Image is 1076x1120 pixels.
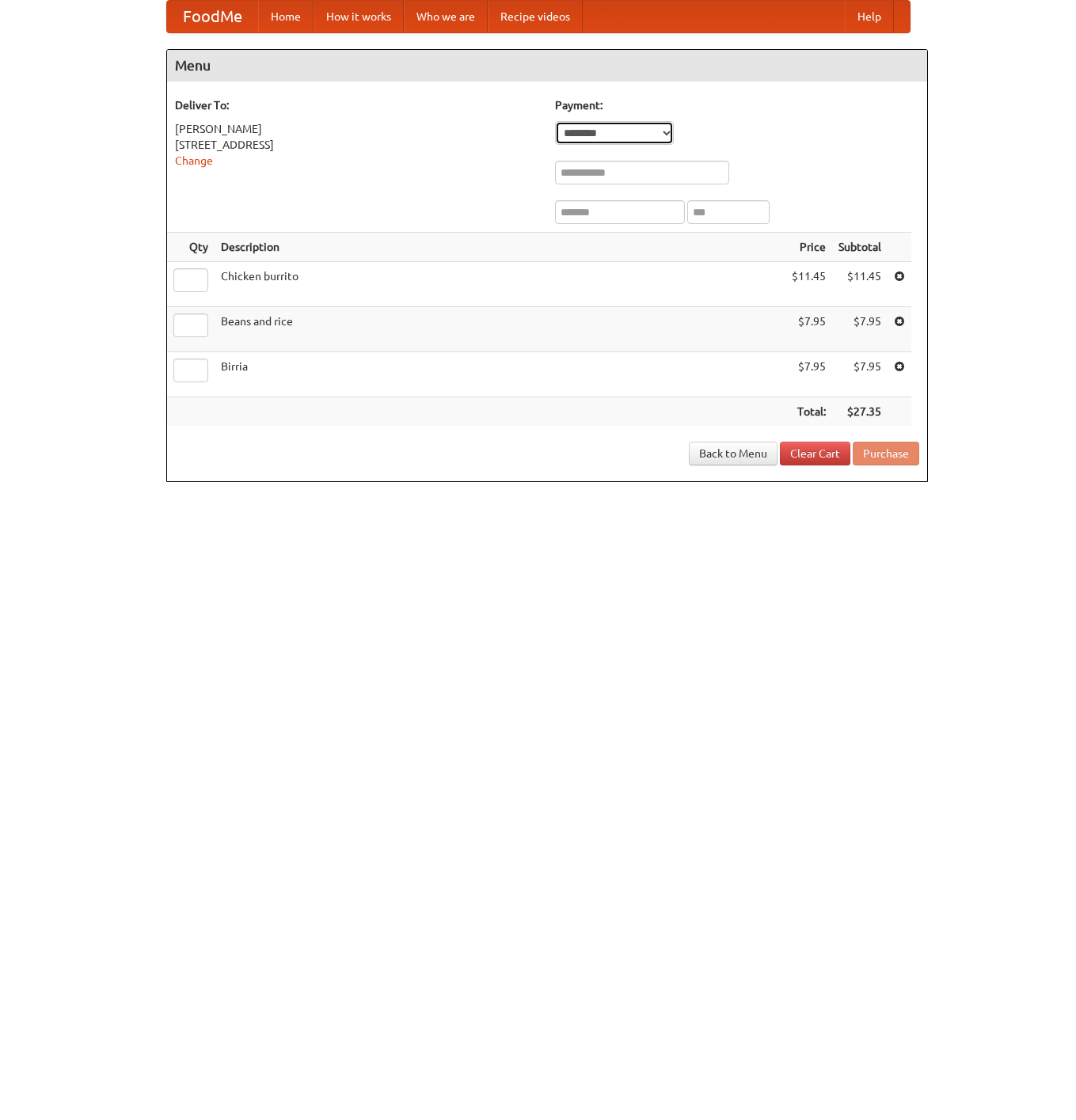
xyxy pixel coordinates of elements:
td: $11.45 [832,262,888,307]
a: Change [175,154,213,167]
a: FoodMe [167,1,258,32]
a: Who we are [404,1,488,32]
a: Help [845,1,894,32]
a: Back to Menu [689,442,778,465]
div: [STREET_ADDRESS] [175,137,539,153]
th: Price [785,233,832,262]
h5: Deliver To: [175,97,539,113]
td: Birria [215,352,785,397]
div: [PERSON_NAME] [175,121,539,137]
td: $7.95 [832,307,888,352]
h4: Menu [167,50,927,82]
h5: Payment: [555,97,919,113]
th: Description [215,233,785,262]
th: Subtotal [832,233,888,262]
td: $7.95 [832,352,888,397]
th: Total: [785,397,832,427]
button: Purchase [853,442,919,465]
a: Home [258,1,314,32]
td: $7.95 [785,307,832,352]
a: How it works [314,1,404,32]
th: $27.35 [832,397,888,427]
a: Recipe videos [488,1,583,32]
td: Beans and rice [215,307,785,352]
a: Clear Cart [780,442,850,465]
td: $11.45 [785,262,832,307]
td: $7.95 [785,352,832,397]
td: Chicken burrito [215,262,785,307]
th: Qty [167,233,215,262]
